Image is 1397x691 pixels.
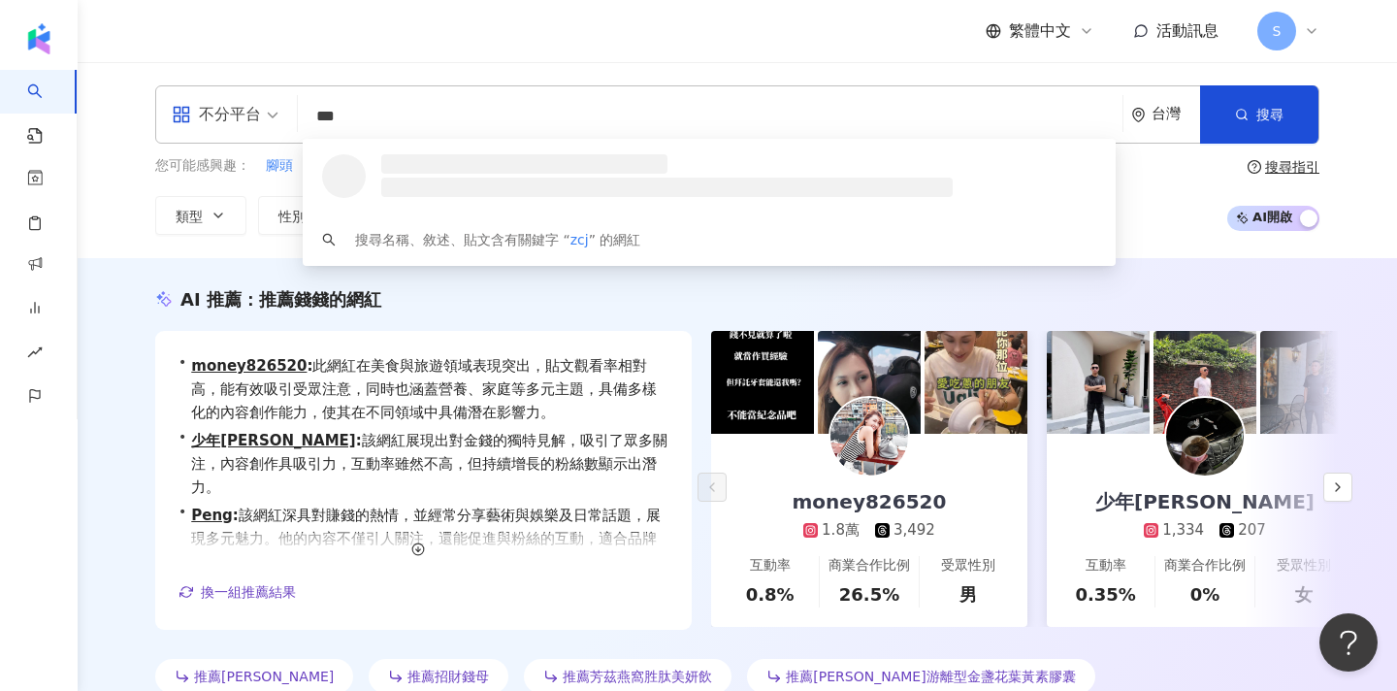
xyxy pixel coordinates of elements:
[1256,107,1283,122] span: 搜尋
[711,331,814,434] img: post-image
[179,577,297,607] button: 換一組推薦結果
[1047,434,1363,627] a: 少年[PERSON_NAME]1,334207互動率0.35%商業合作比例0%受眾性別女
[155,196,246,235] button: 類型
[746,582,795,607] div: 0.8%
[1156,21,1218,40] span: 活動訊息
[265,155,294,177] button: 腳頭
[750,556,791,576] div: 互動率
[1162,520,1204,541] div: 1,334
[925,331,1027,434] img: post-image
[172,99,261,130] div: 不分平台
[258,196,349,235] button: 性別
[1075,582,1135,607] div: 0.35%
[307,357,312,375] span: :
[1153,331,1256,434] img: post-image
[259,289,381,310] span: 推薦錢錢的網紅
[1164,556,1246,576] div: 商業合作比例
[1076,488,1334,515] div: 少年[PERSON_NAME]
[822,520,860,541] div: 1.8萬
[233,507,239,524] span: :
[1166,398,1244,476] img: KOL Avatar
[194,669,334,684] span: 推薦[PERSON_NAME]
[1238,520,1266,541] div: 207
[1009,20,1071,42] span: 繁體中文
[1200,85,1318,144] button: 搜尋
[191,432,355,449] a: 少年[PERSON_NAME]
[786,669,1075,684] span: 推薦[PERSON_NAME]游離型金盞花葉黃素膠囊
[818,331,921,434] img: post-image
[23,23,54,54] img: logo icon
[570,232,589,247] span: zcj
[27,333,43,377] span: rise
[830,398,908,476] img: KOL Avatar
[176,209,203,224] span: 類型
[179,504,668,574] div: •
[356,432,362,449] span: :
[1295,582,1313,607] div: 女
[322,233,336,247] span: search
[1152,106,1200,122] div: 台灣
[1131,108,1146,122] span: environment
[839,582,899,607] div: 26.5%
[959,582,977,607] div: 男
[1047,331,1150,434] img: post-image
[191,504,668,574] span: 該網紅深具對賺錢的熱情，並經常分享藝術與娛樂及日常話題，展現多元魅力。他的內容不僅引人關注，還能促進與粉絲的互動，適合品牌合作提升曝光度。
[191,507,233,524] a: Peng
[155,156,250,176] span: 您可能感興趣：
[191,357,307,375] a: money826520
[27,70,66,146] a: search
[711,434,1027,627] a: money8265201.8萬3,492互動率0.8%商業合作比例26.5%受眾性別男
[828,556,910,576] div: 商業合作比例
[773,488,966,515] div: money826520
[180,287,381,312] div: AI 推薦 ：
[1190,582,1220,607] div: 0%
[266,156,293,176] span: 腳頭
[1260,331,1363,434] img: post-image
[201,584,296,600] span: 換一組推薦結果
[191,429,668,499] span: 該網紅展現出對金錢的獨特見解，吸引了眾多關注，內容創作具吸引力，互動率雖然不高，但持續增長的粉絲數顯示出潛力。
[1086,556,1126,576] div: 互動率
[355,229,640,250] div: 搜尋名稱、敘述、貼文含有關鍵字 “ ” 的網紅
[941,556,995,576] div: 受眾性別
[1277,556,1331,576] div: 受眾性別
[563,669,712,684] span: 推薦芳茲燕窩胜肽美妍飲
[1319,613,1378,672] iframe: Help Scout Beacon - Open
[191,354,668,424] span: 此網紅在美食與旅遊領域表現突出，貼文觀看率相對高，能有效吸引受眾注意，同時也涵蓋營養、家庭等多元主題，具備多樣化的內容創作能力，使其在不同領域中具備潛在影響力。
[179,429,668,499] div: •
[179,354,668,424] div: •
[407,669,489,684] span: 推薦招財錢母
[172,105,191,124] span: appstore
[1273,20,1282,42] span: S
[893,520,935,541] div: 3,492
[278,209,306,224] span: 性別
[1248,160,1261,174] span: question-circle
[1265,159,1319,175] div: 搜尋指引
